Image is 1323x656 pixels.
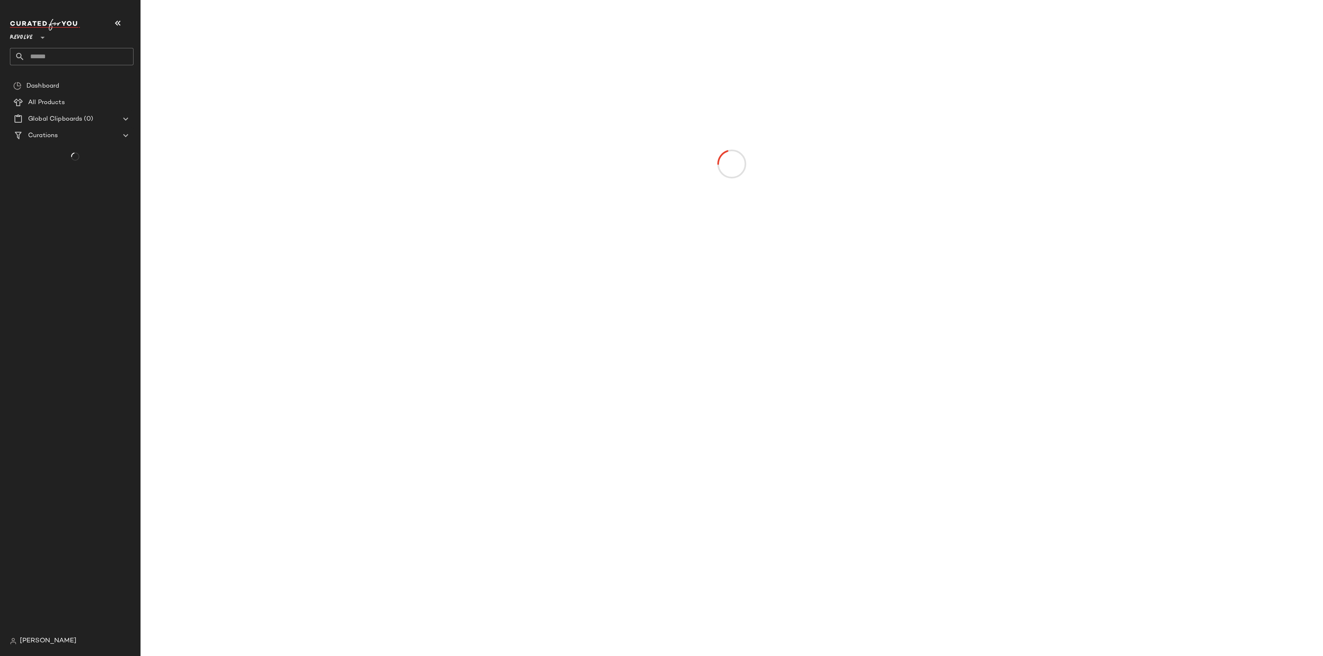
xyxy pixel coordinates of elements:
span: All Products [28,98,65,107]
span: (0) [82,114,93,124]
span: Dashboard [26,81,59,91]
span: [PERSON_NAME] [20,636,76,646]
img: cfy_white_logo.C9jOOHJF.svg [10,19,80,31]
span: Global Clipboards [28,114,82,124]
span: Revolve [10,28,33,43]
img: svg%3e [13,82,21,90]
img: svg%3e [10,638,17,644]
span: Curations [28,131,58,140]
